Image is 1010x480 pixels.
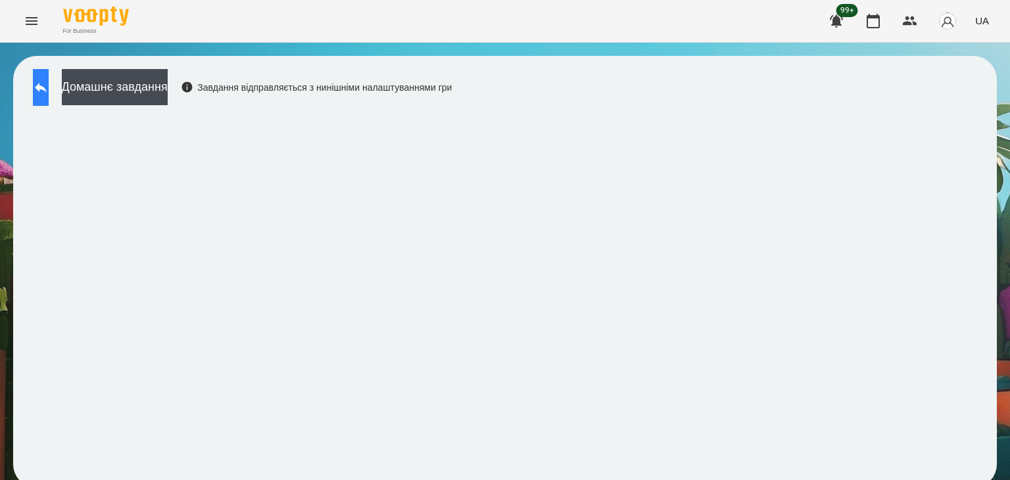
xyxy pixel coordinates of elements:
img: avatar_s.png [938,12,957,30]
button: UA [970,9,994,33]
span: For Business [63,27,129,36]
div: Завдання відправляється з нинішніми налаштуваннями гри [181,81,452,94]
span: UA [975,14,989,28]
button: Menu [16,5,47,37]
button: Домашнє завдання [62,69,168,105]
span: 99+ [836,4,858,17]
img: Voopty Logo [63,7,129,26]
